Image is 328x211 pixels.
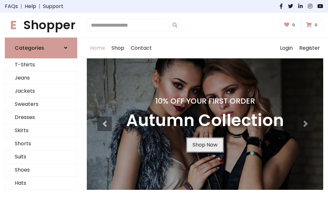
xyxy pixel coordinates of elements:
[87,38,108,58] a: Home
[5,164,77,177] a: Shoes
[126,111,284,131] h3: Autumn Collection
[5,150,77,164] a: Suits
[5,18,77,32] a: EShopper
[15,45,44,51] h6: Categories
[5,18,77,32] h1: Shopper
[127,38,155,58] a: Contact
[126,97,284,105] h4: 10% Off Your First Order
[296,38,323,58] a: Register
[5,58,77,72] a: T-Shirts
[5,38,77,58] a: Categories
[313,22,319,28] span: 0
[5,98,77,111] a: Sweaters
[36,3,43,10] span: |
[5,111,77,124] a: Dresses
[5,137,77,150] a: Shorts
[5,16,22,34] span: E
[25,3,36,10] a: Help
[280,19,301,31] a: 0
[5,177,77,190] a: Hats
[187,138,223,152] a: Shop Now
[302,19,323,31] a: 0
[43,3,63,10] a: Support
[18,3,25,10] span: |
[291,22,297,28] span: 0
[108,38,127,58] a: Shop
[5,124,77,137] a: Skirts
[5,85,77,98] a: Jackets
[277,38,296,58] a: Login
[5,72,77,85] a: Jeans
[5,3,18,10] a: FAQs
